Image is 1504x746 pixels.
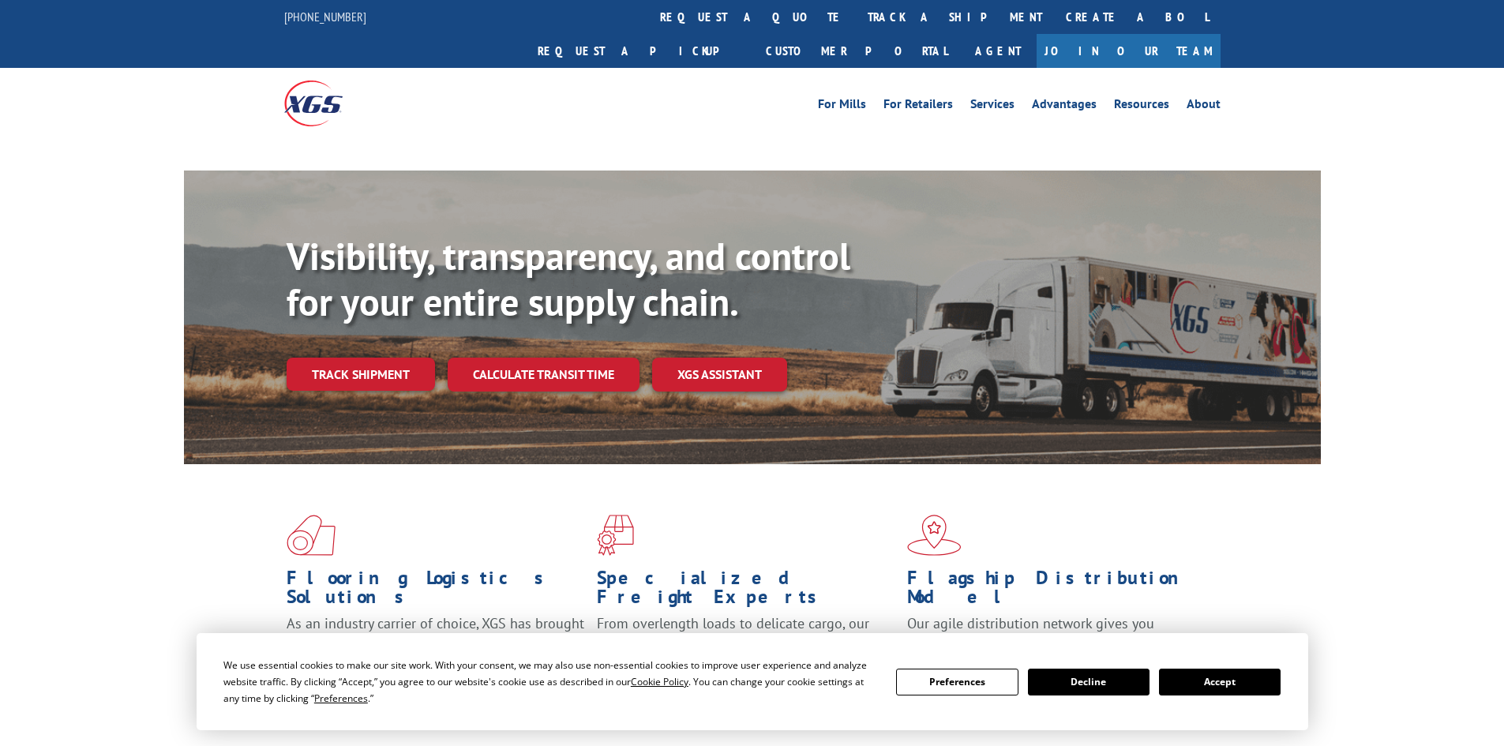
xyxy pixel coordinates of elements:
a: Services [970,98,1015,115]
b: Visibility, transparency, and control for your entire supply chain. [287,231,850,326]
span: Preferences [314,692,368,705]
a: Advantages [1032,98,1097,115]
a: Track shipment [287,358,435,391]
a: Agent [959,34,1037,68]
h1: Flooring Logistics Solutions [287,568,585,614]
span: As an industry carrier of choice, XGS has brought innovation and dedication to flooring logistics... [287,614,584,670]
img: xgs-icon-flagship-distribution-model-red [907,515,962,556]
a: About [1187,98,1221,115]
a: For Retailers [883,98,953,115]
div: Cookie Consent Prompt [197,633,1308,730]
a: Calculate transit time [448,358,639,392]
a: Resources [1114,98,1169,115]
div: We use essential cookies to make our site work. With your consent, we may also use non-essential ... [223,657,877,707]
h1: Flagship Distribution Model [907,568,1206,614]
button: Decline [1028,669,1150,695]
a: For Mills [818,98,866,115]
span: Our agile distribution network gives you nationwide inventory management on demand. [907,614,1198,651]
a: Join Our Team [1037,34,1221,68]
img: xgs-icon-focused-on-flooring-red [597,515,634,556]
button: Preferences [896,669,1018,695]
p: From overlength loads to delicate cargo, our experienced staff knows the best way to move your fr... [597,614,895,684]
span: Cookie Policy [631,675,688,688]
h1: Specialized Freight Experts [597,568,895,614]
a: [PHONE_NUMBER] [284,9,366,24]
a: XGS ASSISTANT [652,358,787,392]
a: Customer Portal [754,34,959,68]
button: Accept [1159,669,1281,695]
a: Request a pickup [526,34,754,68]
img: xgs-icon-total-supply-chain-intelligence-red [287,515,336,556]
